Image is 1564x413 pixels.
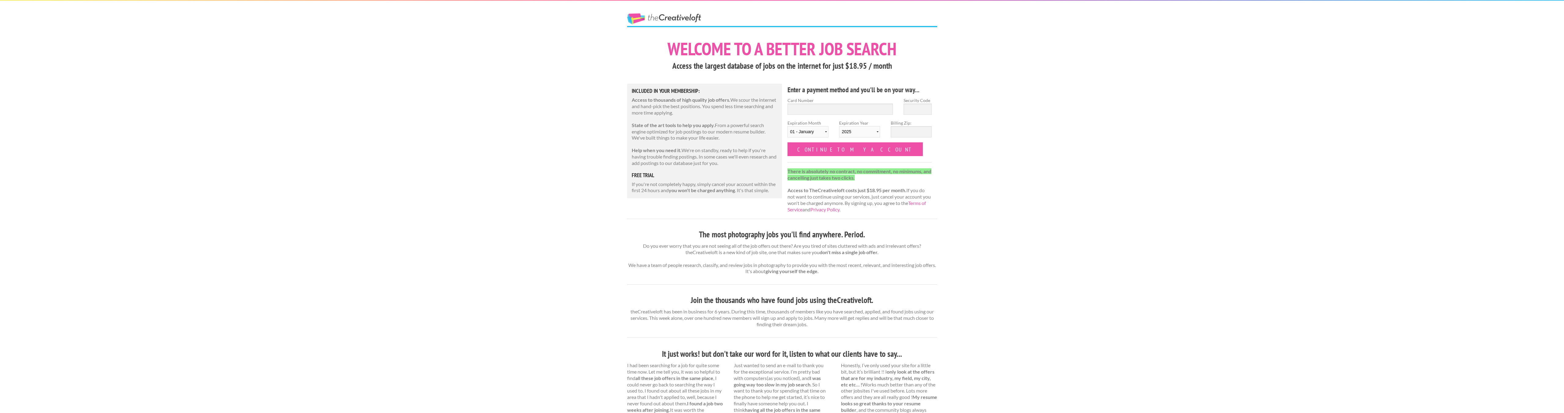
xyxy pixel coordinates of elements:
a: The Creative Loft [627,13,701,24]
strong: only look at the offers that are for my industry, my field, my city, etc etc… ! [841,369,934,387]
strong: you won't be charged anything [669,187,735,193]
strong: all these job offers in the same place [635,375,713,381]
a: Terms of Service [787,200,926,212]
label: Card Number [787,97,893,104]
strong: There is absolutely no contract, no commitment, no minimums, and cancelling just takes two clicks. [787,168,931,181]
h3: Access the largest database of jobs on the internet for just $18.95 / month [627,60,937,72]
h3: The most photography jobs you'll find anywhere. Period. [627,229,937,240]
label: Expiration Year [839,120,880,142]
strong: Access to thousands of high quality job offers. [632,97,730,103]
p: Do you ever worry that you are not seeing all of the job offers out there? Are you tired of sites... [627,243,937,275]
p: theCreativeloft has been in business for 6 years. During this time, thousands of members like you... [627,309,937,327]
select: Expiration Year [839,126,880,137]
h1: Welcome to a better job search [627,40,937,58]
a: Privacy Policy [810,206,839,212]
h3: Join the thousands who have found jobs using theCreativeloft. [627,294,937,306]
label: Security Code [904,97,932,104]
strong: don't miss a single job offer. [820,249,879,255]
h5: free trial [632,173,778,178]
p: We're on standby, ready to help if you're having trouble finding postings. In some cases we'll ev... [632,147,778,166]
strong: State of the art tools to help you apply. [632,122,715,128]
h5: Included in Your Membership: [632,88,778,94]
label: Expiration Month [787,120,828,142]
select: Expiration Month [787,126,828,137]
h4: Enter a payment method and you'll be on your way... [787,85,932,95]
h3: It just works! but don't take our word for it, listen to what our clients have to say... [627,348,937,360]
p: From a powerful search engine optimized for job postings to our modern resume builder. We've buil... [632,122,778,141]
p: If you're not completely happy, simply cancel your account within the first 24 hours and . It's t... [632,181,778,194]
p: If you do not want to continue using our services, just cancel your account you won't be charged ... [787,168,932,213]
p: We scour the internet and hand-pick the best positions. You spend less time searching and more ti... [632,97,778,116]
strong: I found a job two weeks after joining. [627,400,723,413]
label: Billing Zip: [891,120,932,126]
strong: My resume looks so great thanks to your resume builder [841,394,937,413]
strong: Access to TheCreativeloft costs just $18.95 per month. [787,187,906,193]
strong: I was going way too slow in my job search [734,375,821,387]
strong: Help when you need it. [632,147,682,153]
strong: giving yourself the edge. [766,268,819,274]
input: Continue to my account [787,142,923,156]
